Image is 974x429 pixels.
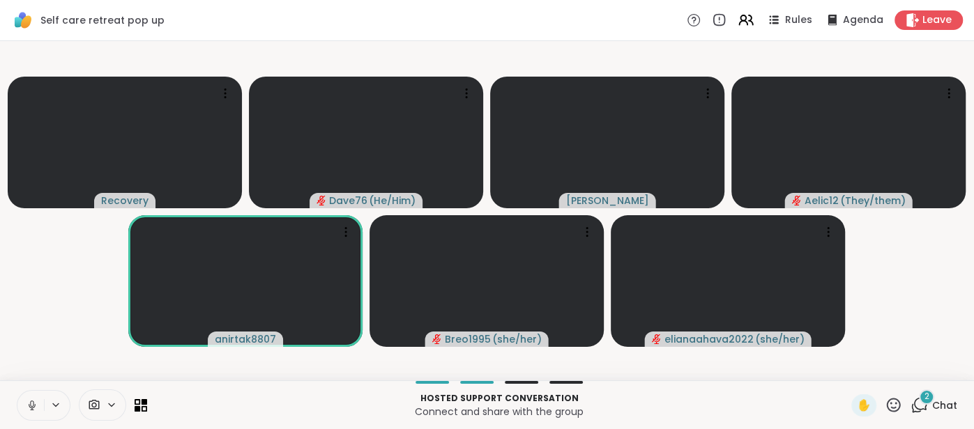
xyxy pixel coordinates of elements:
[924,391,929,403] span: 2
[492,332,542,346] span: ( she/her )
[317,196,326,205] span: audio-muted
[843,13,883,27] span: Agenda
[155,405,843,419] p: Connect and share with the group
[755,332,805,346] span: ( she/her )
[805,194,839,208] span: Aelic12
[932,398,957,412] span: Chat
[101,194,149,208] span: Recovery
[840,194,906,208] span: ( They/them )
[792,196,802,205] span: audio-muted
[155,392,843,405] p: Hosted support conversation
[664,332,754,346] span: elianaahava2022
[369,194,416,208] span: ( He/Him )
[857,397,871,414] span: ✋
[329,194,367,208] span: Dave76
[432,334,442,344] span: audio-muted
[11,8,35,32] img: ShareWell Logomark
[566,194,649,208] span: [PERSON_NAME]
[785,13,812,27] span: Rules
[922,13,952,27] span: Leave
[40,13,165,27] span: Self care retreat pop up
[652,334,662,344] span: audio-muted
[215,332,276,346] span: anirtak8807
[445,332,491,346] span: Breo1995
